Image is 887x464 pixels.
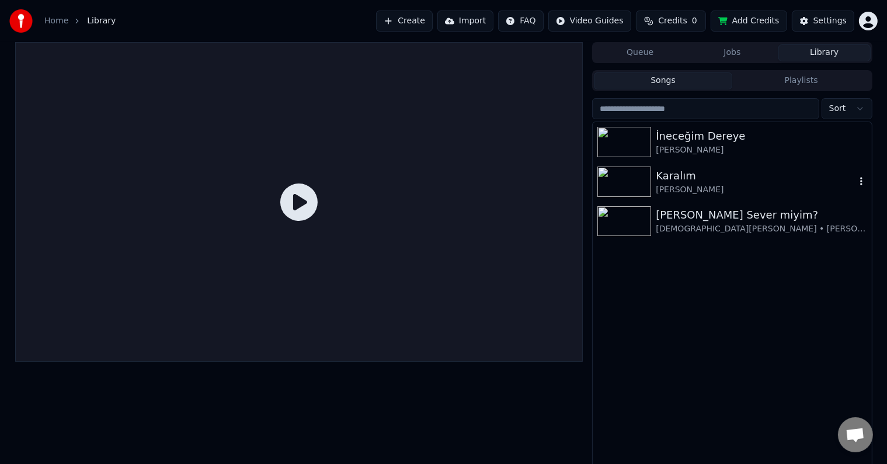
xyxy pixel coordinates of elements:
div: Açık sohbet [838,417,873,452]
button: Queue [594,44,686,61]
button: Import [437,11,493,32]
span: Sort [829,103,846,115]
a: Home [44,15,68,27]
button: Video Guides [548,11,631,32]
div: [DEMOGRAPHIC_DATA][PERSON_NAME] • [PERSON_NAME] [656,223,867,235]
nav: breadcrumb [44,15,116,27]
button: FAQ [498,11,543,32]
button: Songs [594,72,732,89]
span: 0 [692,15,697,27]
div: Settings [813,15,847,27]
span: Library [87,15,116,27]
div: İneceğim Dereye [656,128,867,144]
div: [PERSON_NAME] [656,184,855,196]
button: Playlists [732,72,871,89]
div: [PERSON_NAME] Sever miyim? [656,207,867,223]
button: Jobs [686,44,778,61]
button: Credits0 [636,11,706,32]
button: Library [778,44,871,61]
button: Create [376,11,433,32]
img: youka [9,9,33,33]
button: Add Credits [711,11,787,32]
span: Credits [658,15,687,27]
div: Karalım [656,168,855,184]
div: [PERSON_NAME] [656,144,867,156]
button: Settings [792,11,854,32]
